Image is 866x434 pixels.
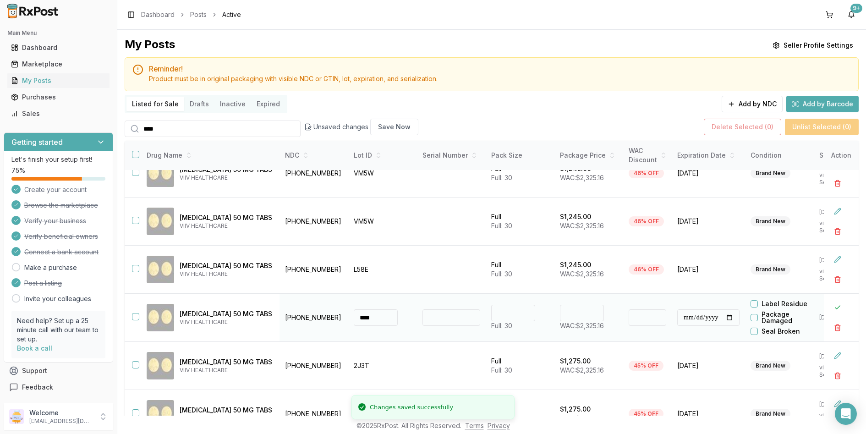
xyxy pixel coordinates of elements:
[147,159,174,187] img: Tivicay 50 MG TABS
[560,151,618,160] div: Package Price
[819,209,854,216] p: [DATE]
[560,212,591,221] p: $1,245.00
[126,97,184,111] button: Listed for Sale
[24,201,98,210] span: Browse the marketplace
[751,361,790,371] div: Brand New
[491,174,512,181] span: Full: 30
[560,270,604,278] span: WAC: $2,325.16
[829,271,846,288] button: Delete
[348,342,417,390] td: 2J3T
[819,171,854,186] p: via NDC Search
[29,408,93,418] p: Welcome
[125,37,175,54] div: My Posts
[819,364,854,379] p: via NDC Search
[348,149,417,198] td: VM5W
[422,151,480,160] div: Serial Number
[486,342,554,390] td: Full
[560,222,604,230] span: WAC: $2,325.16
[141,10,175,19] a: Dashboard
[222,10,241,19] span: Active
[677,169,740,178] span: [DATE]
[184,97,214,111] button: Drafts
[4,106,113,121] button: Sales
[7,56,110,72] a: Marketplace
[147,256,174,283] img: Tivicay 50 MG TABS
[348,198,417,246] td: VM5W
[180,261,272,270] p: [MEDICAL_DATA] 50 MG TABS
[4,90,113,104] button: Purchases
[677,361,740,370] span: [DATE]
[677,217,740,226] span: [DATE]
[4,4,62,18] img: RxPost Logo
[4,73,113,88] button: My Posts
[180,406,272,415] p: [MEDICAL_DATA] 50 MG TABS
[560,366,604,374] span: WAC: $2,325.16
[829,223,846,240] button: Delete
[4,363,113,379] button: Support
[819,268,854,282] p: via NDC Search
[24,216,86,225] span: Verify your business
[677,265,740,274] span: [DATE]
[11,93,106,102] div: Purchases
[829,251,846,268] button: Edit
[4,57,113,71] button: Marketplace
[214,97,251,111] button: Inactive
[486,141,554,170] th: Pack Size
[4,40,113,55] button: Dashboard
[850,4,862,13] div: 9+
[180,270,272,278] p: VIIV HEALTHCARE
[17,344,52,352] a: Book a call
[829,347,846,364] button: Edit
[9,409,24,424] img: User avatar
[819,314,854,321] p: [DATE]
[7,72,110,89] a: My Posts
[29,418,93,425] p: [EMAIL_ADDRESS][DOMAIN_NAME]
[280,294,348,342] td: [PHONE_NUMBER]
[486,198,554,246] td: Full
[348,246,417,294] td: L58E
[560,414,604,422] span: WAC: $2,325.16
[11,109,106,118] div: Sales
[180,213,272,222] p: [MEDICAL_DATA] 50 MG TABS
[24,247,99,257] span: Connect a bank account
[751,216,790,226] div: Brand New
[7,89,110,105] a: Purchases
[180,174,272,181] p: VIIV HEALTHCARE
[491,322,512,330] span: Full: 30
[304,119,418,135] div: Unsaved changes
[190,10,207,19] a: Posts
[180,309,272,319] p: [MEDICAL_DATA] 50 MG TABS
[24,185,87,194] span: Create your account
[24,279,62,288] span: Post a listing
[7,105,110,122] a: Sales
[149,74,851,83] div: Product must be in original packaging with visible NDC or GTIN, lot, expiration, and serialization.
[11,137,63,148] h3: Getting started
[745,141,814,170] th: Condition
[829,368,846,384] button: Delete
[354,151,411,160] div: Lot ID
[370,119,418,135] button: Save Now
[762,311,814,324] label: Package Damaged
[629,361,663,371] div: 45% OFF
[819,412,854,427] p: via NDC Search
[560,322,604,330] span: WAC: $2,325.16
[677,409,740,418] span: [DATE]
[560,174,604,181] span: WAC: $2,325.16
[147,400,174,428] img: Tivicay 50 MG TABS
[835,403,857,425] div: Open Intercom Messenger
[22,383,53,392] span: Feedback
[629,168,664,178] div: 46% OFF
[677,151,740,160] div: Expiration Date
[486,246,554,294] td: Full
[762,328,800,335] label: Seal Broken
[629,146,666,165] div: WAC Discount
[24,263,77,272] a: Make a purchase
[465,422,484,429] a: Terms
[767,37,859,54] button: Seller Profile Settings
[560,260,591,269] p: $1,245.00
[751,409,790,419] div: Brand New
[11,166,25,175] span: 75 %
[141,10,241,19] nav: breadcrumb
[280,149,348,198] td: [PHONE_NUMBER]
[560,357,591,366] p: $1,275.00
